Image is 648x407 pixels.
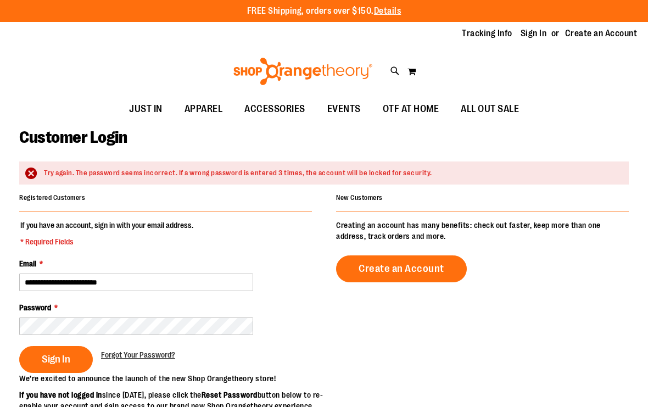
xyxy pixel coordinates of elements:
div: Try again. The password seems incorrect. If a wrong password is entered 3 times, the account will... [44,168,618,179]
button: Sign In [19,346,93,373]
span: Customer Login [19,128,127,147]
p: FREE Shipping, orders over $150. [247,5,401,18]
img: Shop Orangetheory [232,58,374,85]
a: Create an Account [336,255,467,282]
span: ALL OUT SALE [461,97,519,121]
span: Email [19,259,36,268]
strong: New Customers [336,194,383,202]
strong: Registered Customers [19,194,85,202]
span: OTF AT HOME [383,97,439,121]
span: ACCESSORIES [244,97,305,121]
strong: If you have not logged in [19,391,102,399]
a: Details [374,6,401,16]
a: Create an Account [565,27,638,40]
span: Create an Account [359,263,444,275]
span: Sign In [42,353,70,365]
legend: If you have an account, sign in with your email address. [19,220,194,247]
p: We’re excited to announce the launch of the new Shop Orangetheory store! [19,373,324,384]
span: JUST IN [129,97,163,121]
a: Forgot Your Password? [101,349,175,360]
span: APPAREL [185,97,223,121]
a: Sign In [521,27,547,40]
span: Forgot Your Password? [101,350,175,359]
span: * Required Fields [20,236,193,247]
span: Password [19,303,51,312]
span: EVENTS [327,97,361,121]
a: Tracking Info [462,27,512,40]
strong: Reset Password [202,391,258,399]
p: Creating an account has many benefits: check out faster, keep more than one address, track orders... [336,220,629,242]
